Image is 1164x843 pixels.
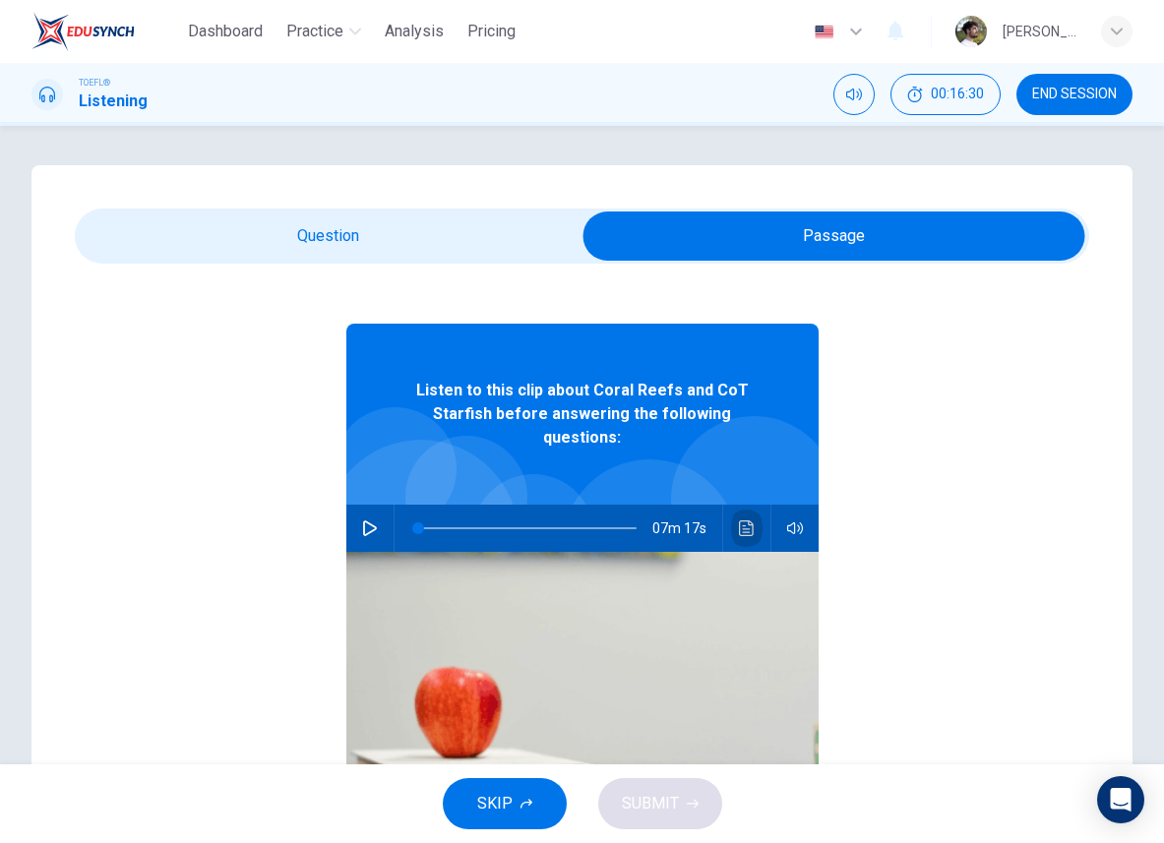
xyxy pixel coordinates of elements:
button: Pricing [459,14,523,49]
span: SKIP [477,790,513,817]
span: 07m 17s [652,505,722,552]
button: SKIP [443,778,567,829]
button: 00:16:30 [890,74,1001,115]
span: Dashboard [188,20,263,43]
span: Analysis [385,20,444,43]
span: Pricing [467,20,516,43]
div: Mute [833,74,875,115]
span: Practice [286,20,343,43]
div: Open Intercom Messenger [1097,776,1144,823]
img: Profile picture [955,16,987,47]
span: TOEFL® [79,76,110,90]
div: Hide [890,74,1001,115]
a: EduSynch logo [31,12,180,51]
span: Listen to this clip about Coral Reefs and CoT Starfish before answering the following questions: [410,379,755,450]
button: Click to see the audio transcription [731,505,763,552]
h1: Listening [79,90,148,113]
button: Practice [278,14,369,49]
span: 00:16:30 [931,87,984,102]
button: Dashboard [180,14,271,49]
div: [PERSON_NAME] [1003,20,1077,43]
button: Analysis [377,14,452,49]
button: END SESSION [1016,74,1133,115]
img: en [812,25,836,39]
img: EduSynch logo [31,12,135,51]
span: END SESSION [1032,87,1117,102]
